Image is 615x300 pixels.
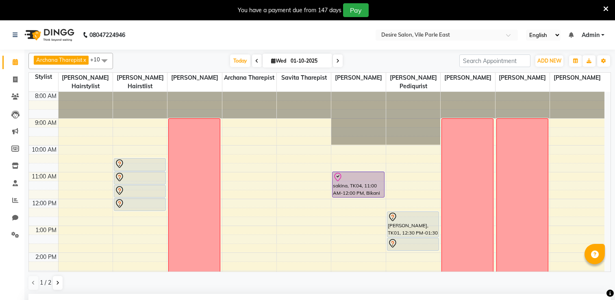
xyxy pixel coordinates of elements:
[30,199,58,208] div: 12:00 PM
[167,73,222,83] span: [PERSON_NAME]
[277,73,331,83] span: savita Tharepist
[459,54,530,67] input: Search Appointment
[387,238,439,250] div: [PERSON_NAME], TK01, 01:30 PM-02:00 PM, Hand & Feet Treatment - Regular Menicure
[343,3,369,17] button: Pay
[29,73,58,81] div: Stylist
[34,253,58,261] div: 2:00 PM
[331,73,385,83] span: [PERSON_NAME]
[113,73,167,91] span: [PERSON_NAME] Hairstlist
[582,31,600,39] span: Admin
[441,73,495,83] span: [PERSON_NAME]
[222,73,276,83] span: Archana Tharepist
[269,58,288,64] span: Wed
[40,278,51,287] span: 1 / 2
[495,73,550,83] span: [PERSON_NAME]
[230,54,250,67] span: Today
[83,57,86,63] a: x
[34,226,58,235] div: 1:00 PM
[387,212,439,237] div: [PERSON_NAME], TK01, 12:30 PM-01:30 PM, Hand & Feet Treatment - Regular Pedicure
[535,55,563,67] button: ADD NEW
[114,159,165,171] div: [PERSON_NAME], TK06, 10:30 AM-11:00 AM, Hair Service - Hair wash
[386,73,440,91] span: [PERSON_NAME] Pediqurist
[33,92,58,100] div: 8:00 AM
[238,6,341,15] div: You have a payment due from 147 days
[21,24,76,46] img: logo
[288,55,329,67] input: 2025-10-01
[332,172,384,197] div: sakina, TK04, 11:00 AM-12:00 PM, Bikani wax
[36,57,83,63] span: Archana Tharepist
[537,58,561,64] span: ADD NEW
[30,172,58,181] div: 11:00 AM
[90,56,106,63] span: +10
[114,185,165,197] div: [PERSON_NAME], TK01, 11:30 AM-12:00 PM, Brazilian Wax - Half Legs
[33,119,58,127] div: 9:00 AM
[114,172,165,184] div: [PERSON_NAME], TK01, 11:00 AM-11:30 AM, Brazilian Wax - Full Hands
[114,198,165,211] div: [PERSON_NAME], TK01, 12:00 PM-12:30 PM, Threading - Eyebrow
[89,24,125,46] b: 08047224946
[30,146,58,154] div: 10:00 AM
[550,73,604,83] span: [PERSON_NAME]
[59,73,113,91] span: [PERSON_NAME] Hairstylist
